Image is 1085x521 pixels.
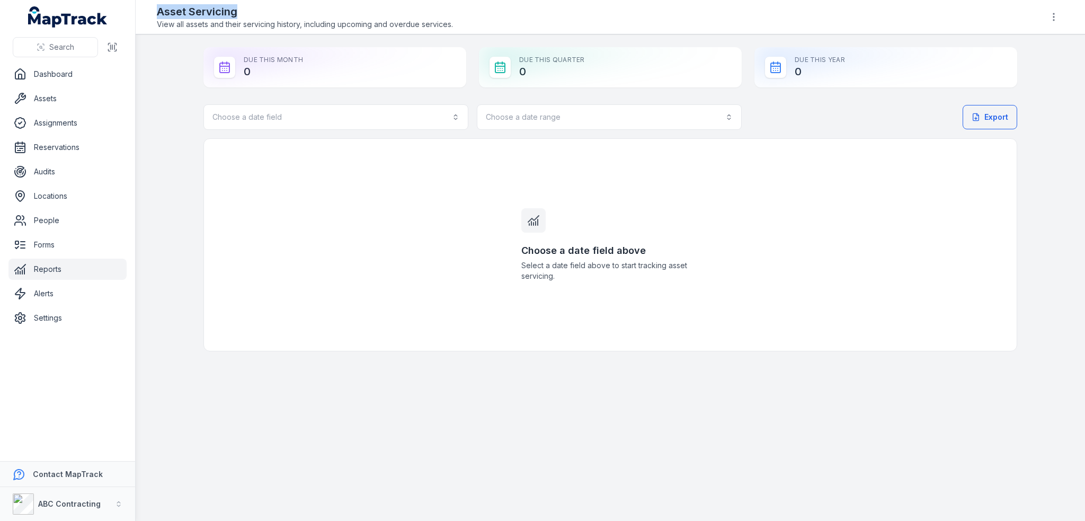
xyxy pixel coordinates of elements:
[13,37,98,57] button: Search
[8,259,127,280] a: Reports
[38,499,101,508] strong: ABC Contracting
[8,210,127,231] a: People
[521,243,699,258] h3: Choose a date field above
[8,112,127,134] a: Assignments
[8,64,127,85] a: Dashboard
[8,307,127,329] a: Settings
[8,283,127,304] a: Alerts
[157,19,453,30] span: View all assets and their servicing history, including upcoming and overdue services.
[157,4,453,19] h2: Asset Servicing
[33,470,103,479] strong: Contact MapTrack
[8,186,127,207] a: Locations
[521,260,699,281] span: Select a date field above to start tracking asset servicing.
[49,42,74,52] span: Search
[8,161,127,182] a: Audits
[203,104,468,130] button: Choose a date field
[8,137,127,158] a: Reservations
[8,234,127,255] a: Forms
[963,105,1017,129] button: Export
[477,104,742,130] button: Choose a date range
[28,6,108,28] a: MapTrack
[8,88,127,109] a: Assets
